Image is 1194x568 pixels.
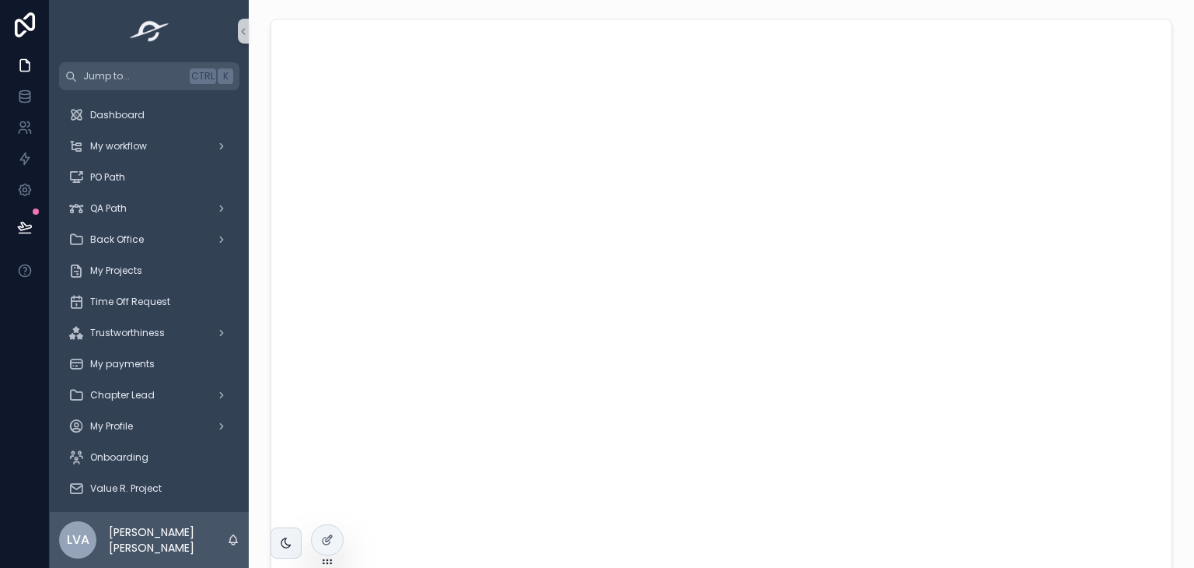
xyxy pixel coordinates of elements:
[219,70,232,82] span: K
[59,101,239,129] a: Dashboard
[90,389,155,401] span: Chapter Lead
[59,132,239,160] a: My workflow
[90,451,148,464] span: Onboarding
[190,68,216,84] span: Ctrl
[90,327,165,339] span: Trustworthiness
[90,420,133,433] span: My Profile
[59,475,239,503] a: Value R. Project
[90,482,162,495] span: Value R. Project
[59,288,239,316] a: Time Off Request
[59,444,239,472] a: Onboarding
[109,524,227,556] p: [PERSON_NAME] [PERSON_NAME]
[59,163,239,191] a: PO Path
[59,226,239,254] a: Back Office
[83,70,183,82] span: Jump to...
[59,381,239,409] a: Chapter Lead
[59,319,239,347] a: Trustworthiness
[125,19,174,44] img: App logo
[59,350,239,378] a: My payments
[90,296,170,308] span: Time Off Request
[90,202,127,215] span: QA Path
[90,109,145,121] span: Dashboard
[59,62,239,90] button: Jump to...CtrlK
[67,531,89,549] span: LVA
[90,140,147,153] span: My workflow
[90,233,144,246] span: Back Office
[90,265,142,277] span: My Projects
[59,412,239,440] a: My Profile
[59,257,239,285] a: My Projects
[59,195,239,223] a: QA Path
[90,358,155,370] span: My payments
[50,90,249,512] div: scrollable content
[90,171,125,184] span: PO Path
